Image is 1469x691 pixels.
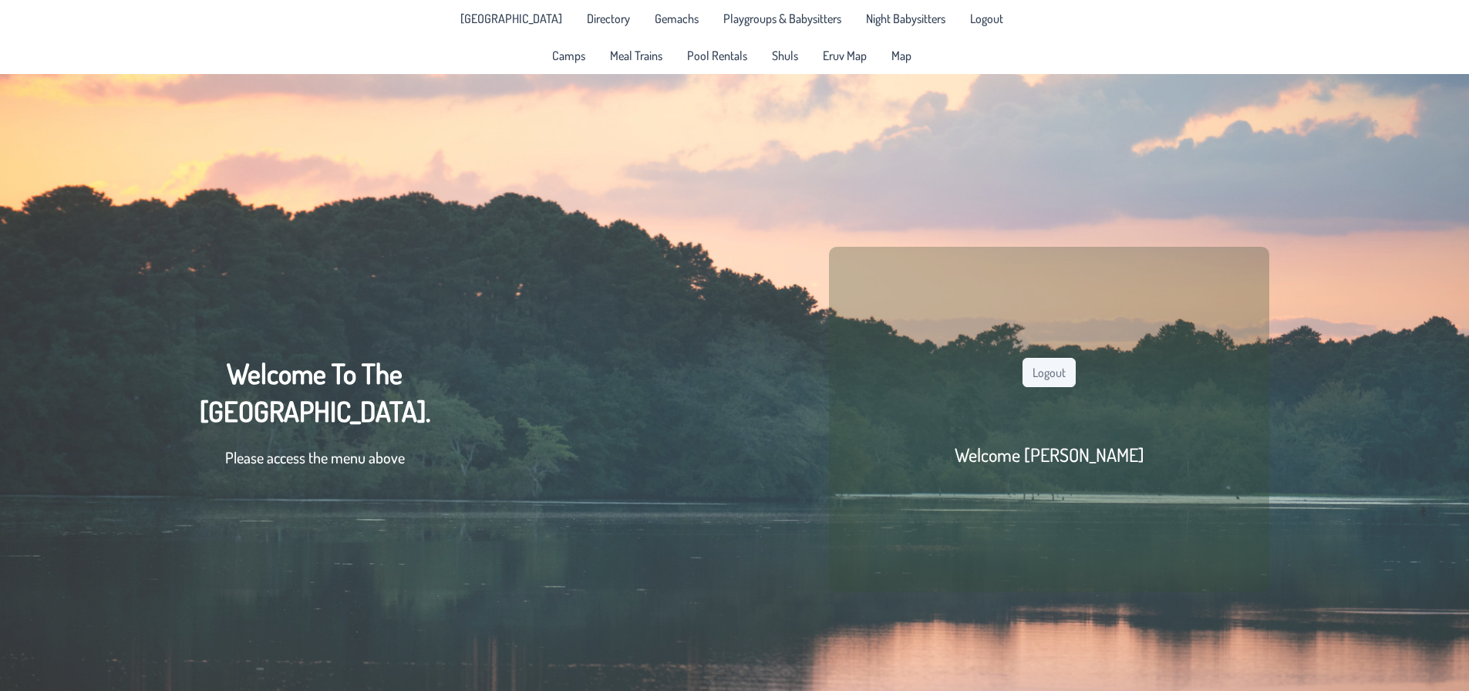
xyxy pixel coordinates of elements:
div: Welcome To The [GEOGRAPHIC_DATA]. [200,355,430,484]
span: Gemachs [655,12,699,25]
span: [GEOGRAPHIC_DATA] [460,12,562,25]
span: Meal Trains [610,49,662,62]
a: Map [882,43,921,68]
span: Night Babysitters [866,12,945,25]
span: Playgroups & Babysitters [723,12,841,25]
a: Shuls [763,43,807,68]
span: Map [891,49,911,62]
span: Pool Rentals [687,49,747,62]
a: Pool Rentals [678,43,756,68]
a: Directory [578,6,639,31]
span: Logout [970,12,1003,25]
span: Shuls [772,49,798,62]
h2: Welcome [PERSON_NAME] [955,443,1144,467]
li: Pine Lake Park [451,6,571,31]
a: [GEOGRAPHIC_DATA] [451,6,571,31]
span: Eruv Map [823,49,867,62]
a: Meal Trains [601,43,672,68]
li: Logout [961,6,1012,31]
a: Eruv Map [814,43,876,68]
button: Logout [1023,358,1076,387]
a: Camps [543,43,595,68]
a: Playgroups & Babysitters [714,6,851,31]
a: Gemachs [645,6,708,31]
p: Please access the menu above [200,446,430,469]
a: Night Babysitters [857,6,955,31]
span: Directory [587,12,630,25]
span: Camps [552,49,585,62]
